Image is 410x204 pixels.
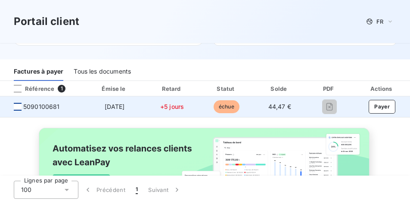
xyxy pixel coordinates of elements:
[23,102,60,111] span: 5090100681
[78,181,130,199] button: Précédent
[146,84,198,93] div: Retard
[201,84,252,93] div: Statut
[376,18,383,25] span: FR
[130,181,143,199] button: 1
[21,185,31,194] span: 100
[143,181,186,199] button: Suivant
[136,185,138,194] span: 1
[7,85,54,93] div: Référence
[86,84,143,93] div: Émise le
[14,14,79,29] h3: Portail client
[369,100,395,114] button: Payer
[307,84,351,93] div: PDF
[214,100,239,113] span: échue
[355,84,410,93] div: Actions
[58,85,65,93] span: 1
[14,63,63,81] div: Factures à payer
[160,103,184,110] span: +5 jours
[74,63,131,81] div: Tous les documents
[105,103,125,110] span: [DATE]
[255,84,304,93] div: Solde
[268,103,291,110] span: 44,47 €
